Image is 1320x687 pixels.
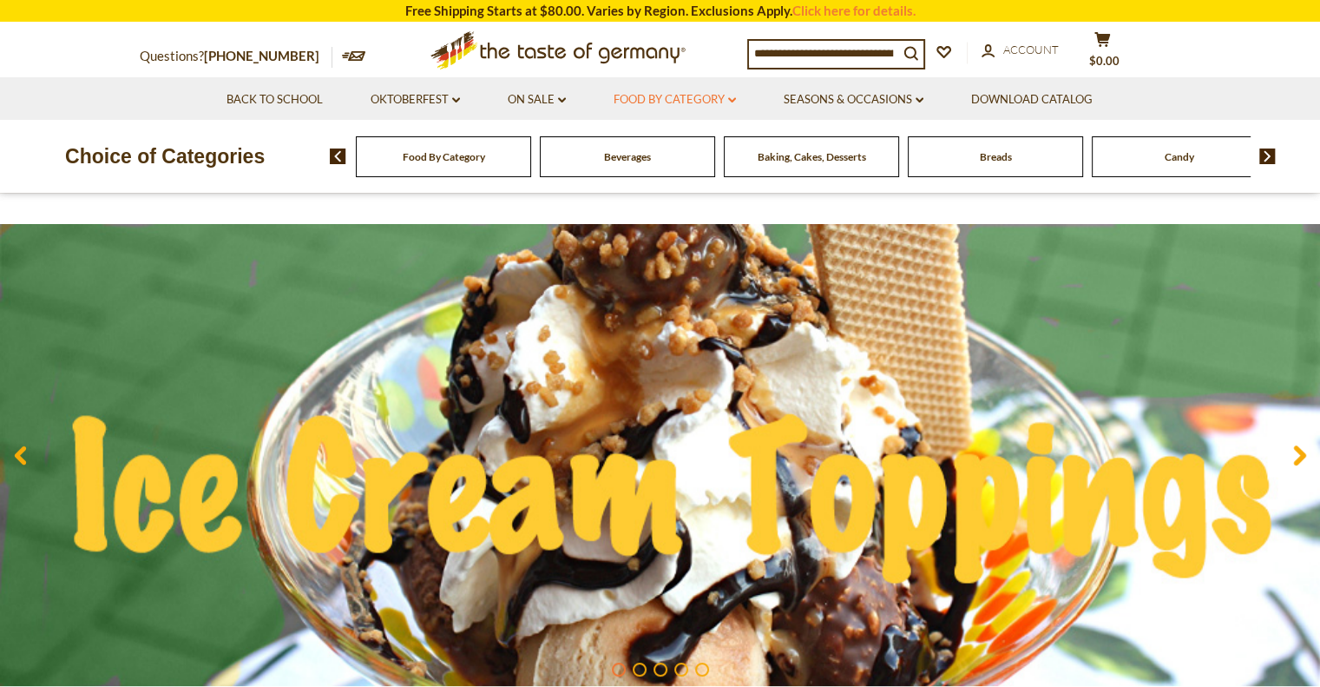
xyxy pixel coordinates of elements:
a: [PHONE_NUMBER] [204,48,319,63]
a: Food By Category [614,90,736,109]
a: Breads [980,150,1012,163]
a: Click here for details. [792,3,916,18]
a: On Sale [508,90,566,109]
a: Beverages [604,150,651,163]
a: Baking, Cakes, Desserts [758,150,866,163]
a: Candy [1165,150,1194,163]
span: Account [1003,43,1059,56]
img: previous arrow [330,149,346,164]
a: Back to School [227,90,323,109]
p: Questions? [140,45,332,68]
a: Seasons & Occasions [784,90,923,109]
img: next arrow [1259,149,1276,164]
a: Download Catalog [971,90,1093,109]
a: Oktoberfest [371,90,460,109]
span: $0.00 [1089,54,1120,68]
button: $0.00 [1077,31,1129,75]
a: Food By Category [403,150,485,163]
a: Account [982,41,1059,60]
